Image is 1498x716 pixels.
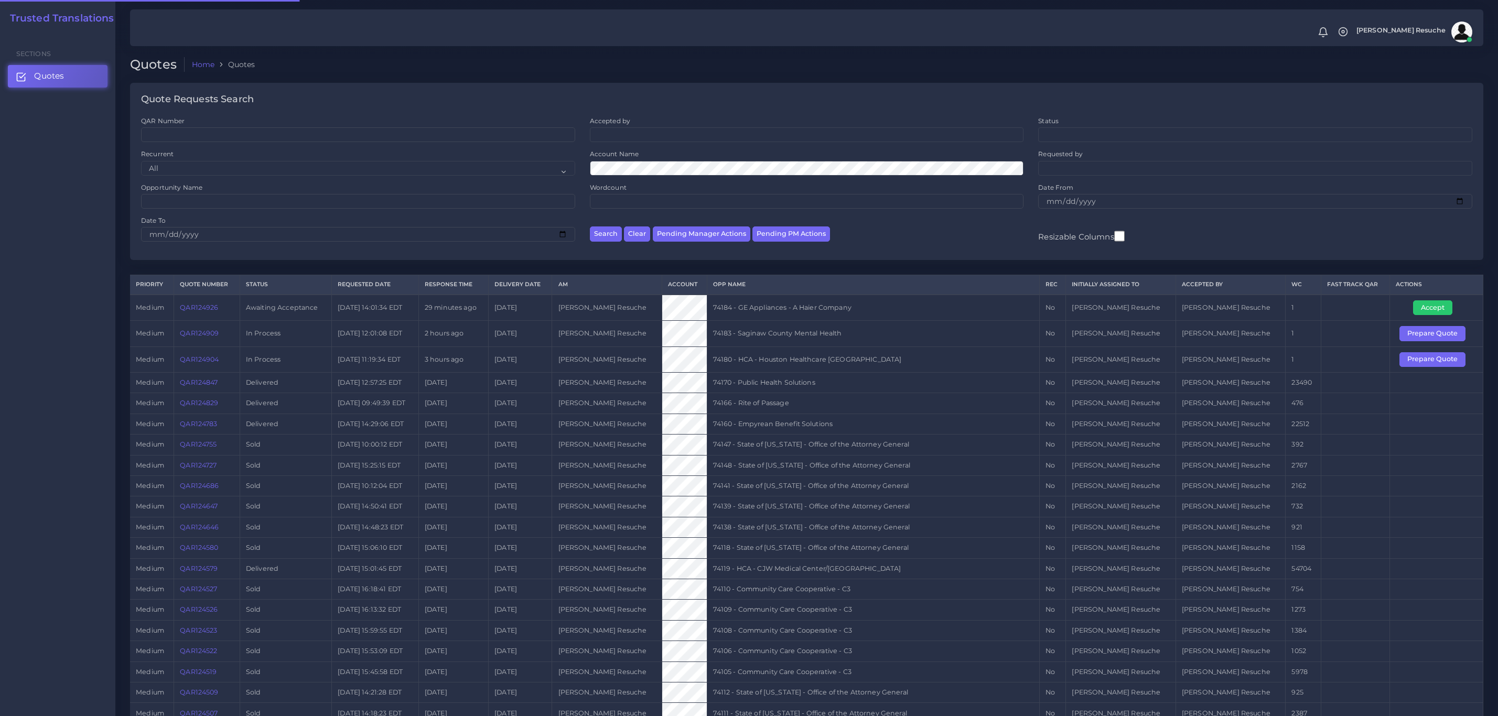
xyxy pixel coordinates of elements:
td: 1273 [1286,600,1321,620]
td: [PERSON_NAME] Resuche [1176,393,1285,414]
a: QAR124909 [180,329,219,337]
td: [PERSON_NAME] Resuche [1176,641,1285,661]
a: Prepare Quote [1399,355,1473,363]
td: [PERSON_NAME] Resuche [1066,517,1176,537]
td: [PERSON_NAME] Resuche [1066,455,1176,475]
a: QAR124579 [180,565,218,572]
td: [PERSON_NAME] Resuche [552,414,662,434]
td: 22512 [1286,414,1321,434]
th: Status [240,275,331,295]
td: [PERSON_NAME] Resuche [552,393,662,414]
a: QAR124727 [180,461,217,469]
button: Search [590,226,622,242]
td: [PERSON_NAME] Resuche [1176,475,1285,496]
a: QAR124519 [180,668,217,676]
td: 1384 [1286,620,1321,641]
td: [PERSON_NAME] Resuche [1066,641,1176,661]
td: 54704 [1286,558,1321,579]
td: [PERSON_NAME] Resuche [1176,600,1285,620]
td: No [1039,558,1066,579]
h4: Quote Requests Search [141,94,254,105]
td: [DATE] [489,414,552,434]
td: 2 hours ago [418,321,488,346]
td: No [1039,682,1066,703]
td: No [1039,661,1066,682]
th: Quote Number [174,275,240,295]
a: QAR124527 [180,585,217,593]
td: 74148 - State of [US_STATE] - Office of the Attorney General [707,455,1039,475]
td: [DATE] 09:49:39 EDT [332,393,419,414]
a: Accept [1413,303,1460,311]
td: [DATE] [489,620,552,641]
td: No [1039,455,1066,475]
td: [PERSON_NAME] Resuche [1066,414,1176,434]
a: [PERSON_NAME] Resucheavatar [1351,21,1476,42]
td: [DATE] [418,620,488,641]
td: Delivered [240,558,331,579]
a: QAR124829 [180,399,218,407]
td: 921 [1286,517,1321,537]
td: 74139 - State of [US_STATE] - Office of the Attorney General [707,496,1039,517]
span: Quotes [34,70,64,82]
td: In Process [240,346,331,372]
td: 74106 - Community Care Cooperative - C3 [707,641,1039,661]
td: [PERSON_NAME] Resuche [552,558,662,579]
td: [DATE] 15:25:15 EDT [332,455,419,475]
td: [DATE] 15:06:10 EDT [332,538,419,558]
label: Requested by [1038,149,1083,158]
a: QAR124646 [180,523,219,531]
td: No [1039,538,1066,558]
td: 2162 [1286,475,1321,496]
span: medium [136,420,164,428]
td: Delivered [240,372,331,393]
span: medium [136,668,164,676]
td: Sold [240,538,331,558]
td: [DATE] [489,558,552,579]
a: QAR124509 [180,688,218,696]
th: Requested Date [332,275,419,295]
td: Sold [240,682,331,703]
td: No [1039,435,1066,455]
td: [DATE] [489,682,552,703]
td: 29 minutes ago [418,295,488,321]
td: 74109 - Community Care Cooperative - C3 [707,600,1039,620]
td: 74138 - State of [US_STATE] - Office of the Attorney General [707,517,1039,537]
td: [PERSON_NAME] Resuche [1176,455,1285,475]
td: [DATE] [418,538,488,558]
th: WC [1286,275,1321,295]
td: [PERSON_NAME] Resuche [552,435,662,455]
th: REC [1039,275,1066,295]
td: [DATE] 14:50:41 EDT [332,496,419,517]
button: Prepare Quote [1399,352,1465,367]
td: [PERSON_NAME] Resuche [1066,295,1176,321]
td: [DATE] [489,517,552,537]
button: Accept [1413,300,1452,315]
td: [PERSON_NAME] Resuche [1176,558,1285,579]
td: [DATE] [418,372,488,393]
td: [PERSON_NAME] Resuche [1176,538,1285,558]
span: medium [136,440,164,448]
th: Opp Name [707,275,1039,295]
td: [PERSON_NAME] Resuche [1176,579,1285,599]
td: [PERSON_NAME] Resuche [552,682,662,703]
td: [DATE] [489,496,552,517]
td: 74147 - State of [US_STATE] - Office of the Attorney General [707,435,1039,455]
td: [DATE] 14:29:06 EDT [332,414,419,434]
td: 476 [1286,393,1321,414]
label: QAR Number [141,116,185,125]
td: 74119 - HCA - CJW Medical Center/[GEOGRAPHIC_DATA] [707,558,1039,579]
span: medium [136,329,164,337]
th: Response Time [418,275,488,295]
td: [PERSON_NAME] Resuche [552,295,662,321]
td: [DATE] 15:45:58 EDT [332,661,419,682]
td: 74118 - State of [US_STATE] - Office of the Attorney General [707,538,1039,558]
button: Prepare Quote [1399,326,1465,341]
td: No [1039,517,1066,537]
td: [PERSON_NAME] Resuche [1176,295,1285,321]
td: [DATE] [418,496,488,517]
td: Sold [240,475,331,496]
a: QAR124526 [180,605,218,613]
td: [DATE] 15:01:45 EDT [332,558,419,579]
span: medium [136,688,164,696]
td: [DATE] [489,475,552,496]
